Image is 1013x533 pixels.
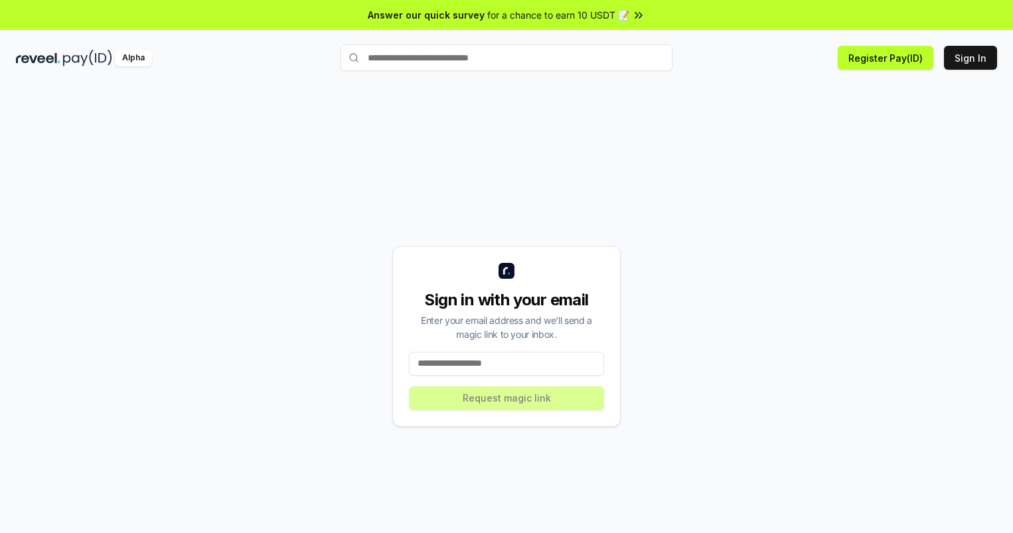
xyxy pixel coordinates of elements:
div: Enter your email address and we’ll send a magic link to your inbox. [409,313,604,341]
span: for a chance to earn 10 USDT 📝 [487,8,629,22]
button: Register Pay(ID) [838,46,933,70]
img: pay_id [63,50,112,66]
img: logo_small [499,263,514,279]
span: Answer our quick survey [368,8,485,22]
div: Sign in with your email [409,289,604,311]
div: Alpha [115,50,152,66]
img: reveel_dark [16,50,60,66]
button: Sign In [944,46,997,70]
